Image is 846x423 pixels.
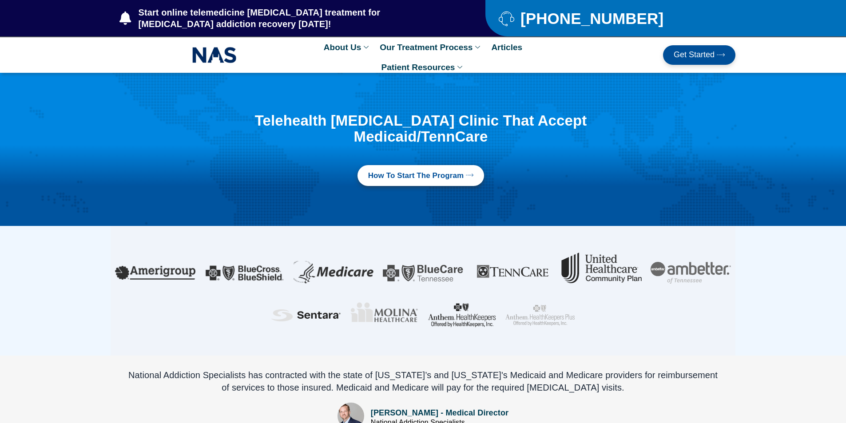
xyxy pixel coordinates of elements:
a: How to Start the program [357,165,485,186]
img: online-suboxone-doctors-that-accepts-amerigroup [115,266,195,279]
img: molina healthcare logo [350,302,419,323]
img: online-suboxone-doctors-that-accepts-bluecross-blueshield [204,262,285,283]
img: online-suboxone-doctors-that-accepts-bluecare [383,265,463,281]
a: Get Started [663,45,735,65]
img: TennCare logo [472,253,552,293]
span: [PHONE_NUMBER] [518,13,663,24]
img: online-suboxone-doctors-that-accepts-medicare [294,261,374,285]
div: National Addiction Specialists has contracted with the state of [US_STATE]’s and [US_STATE]'s Med... [128,369,718,394]
a: Our Treatment Process [375,37,487,57]
a: Patient Resources [377,57,469,77]
span: How to Start the program [368,170,464,181]
span: Start online telemedicine [MEDICAL_DATA] treatment for [MEDICAL_DATA] addiction recovery [DATE]! [136,7,450,30]
div: [PERSON_NAME] - Medical Director [371,407,508,419]
span: Get Started [674,51,715,59]
a: Articles [487,37,527,57]
img: NAS_email_signature-removebg-preview.png [192,45,237,65]
h1: Telehealth [MEDICAL_DATA] Clinic That Accept Medicaid/TennCare [195,113,646,145]
img: ambetter insurance of tennessee for opioid addiction [651,262,731,284]
a: [PHONE_NUMBER] [499,11,713,26]
a: Start online telemedicine [MEDICAL_DATA] treatment for [MEDICAL_DATA] addiction recovery [DATE]! [119,7,450,30]
img: UHC Logo [561,253,642,283]
a: About Us [319,37,375,57]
